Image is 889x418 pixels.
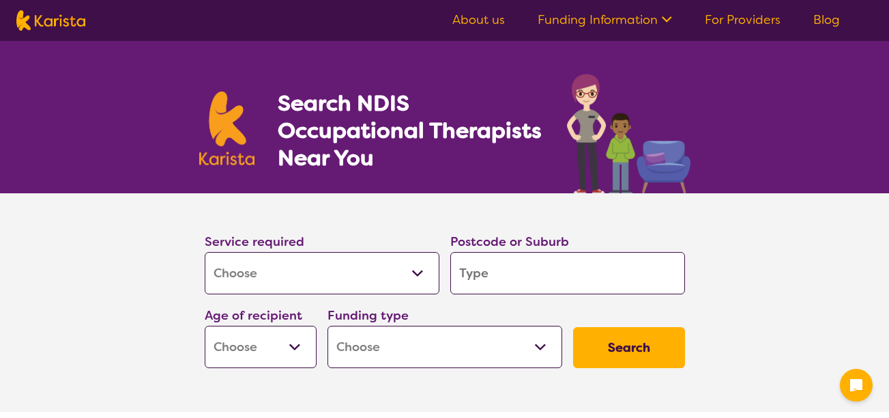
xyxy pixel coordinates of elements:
[199,92,255,165] img: Karista logo
[538,12,672,28] a: Funding Information
[573,327,685,368] button: Search
[567,74,690,193] img: occupational-therapy
[205,234,304,250] label: Service required
[813,12,840,28] a: Blog
[450,234,569,250] label: Postcode or Suburb
[450,252,685,294] input: Type
[705,12,781,28] a: For Providers
[327,307,409,324] label: Funding type
[452,12,505,28] a: About us
[278,89,543,171] h1: Search NDIS Occupational Therapists Near You
[205,307,302,324] label: Age of recipient
[16,10,85,31] img: Karista logo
